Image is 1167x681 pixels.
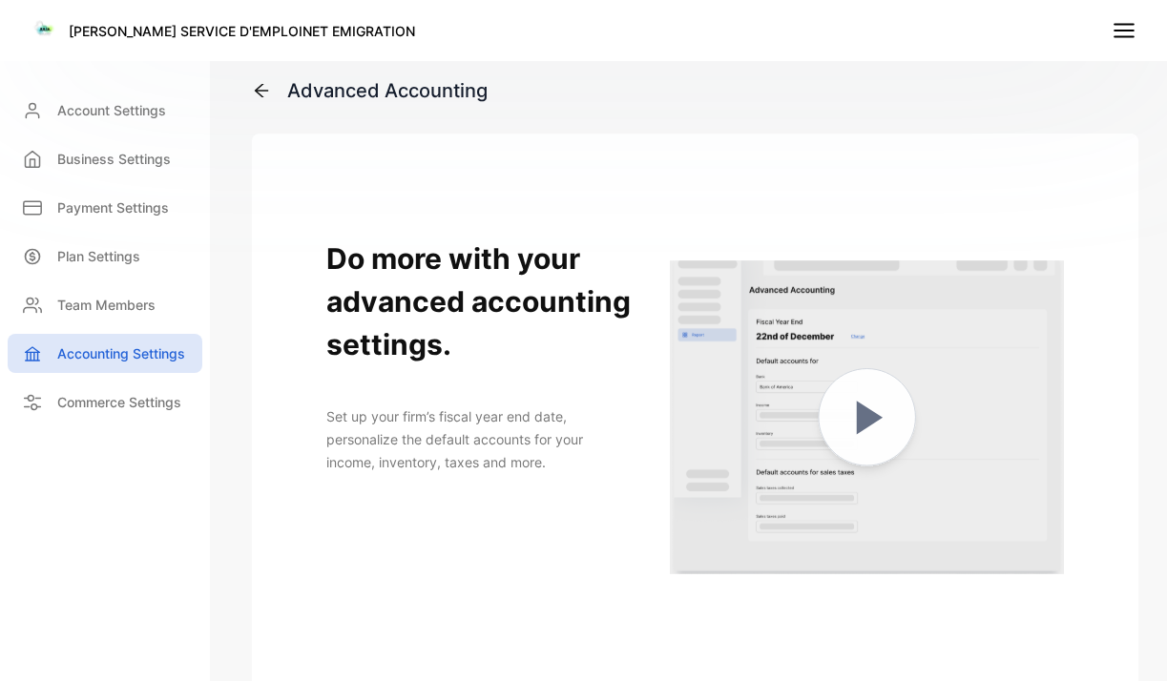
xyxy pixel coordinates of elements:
[57,295,156,315] p: Team Members
[57,246,140,266] p: Plan Settings
[69,21,415,41] p: [PERSON_NAME] SERVICE D'EMPLOINET EMIGRATION
[8,139,202,178] a: Business Settings
[8,91,202,130] a: Account Settings
[8,188,202,227] a: Payment Settings
[287,76,488,105] div: Advanced Accounting
[8,334,202,373] a: Accounting Settings
[57,343,185,363] p: Accounting Settings
[8,382,202,422] a: Commerce Settings
[57,100,166,120] p: Account Settings
[326,237,632,366] h1: Do more with your advanced accounting settings.
[31,13,59,42] img: Logo
[57,392,181,412] p: Commerce Settings
[670,220,1064,620] a: Advanced Accounting gating
[57,197,169,217] p: Payment Settings
[8,237,202,276] a: Plan Settings
[326,408,583,470] span: Set up your firm’s fiscal year end date, personalize the default accounts for your income, invent...
[670,220,1064,614] img: Advanced Accounting gating
[8,285,202,324] a: Team Members
[57,149,171,169] p: Business Settings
